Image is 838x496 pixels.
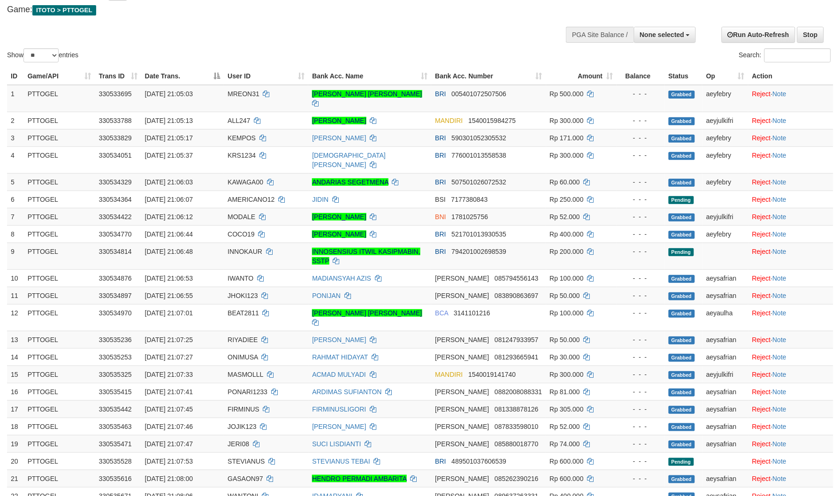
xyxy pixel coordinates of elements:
span: 330535236 [99,336,132,343]
td: 9 [7,243,24,269]
td: · [748,366,833,383]
a: Reject [752,196,771,203]
td: · [748,400,833,418]
a: Reject [752,152,771,159]
td: PTTOGEL [24,348,95,366]
span: BRI [435,152,446,159]
span: BRI [435,90,446,98]
span: 330535415 [99,388,132,396]
th: Op: activate to sort column ascending [702,68,748,85]
span: BNI [435,213,446,221]
a: STEVIANUS TEBAI [312,458,370,465]
td: · [748,331,833,348]
span: Copy 005401072507506 to clipboard [451,90,506,98]
span: Pending [669,248,694,256]
div: - - - [620,352,661,362]
a: HENDRO PERMADI AMBARITA [312,475,406,482]
td: 8 [7,225,24,243]
td: PTTOGEL [24,85,95,112]
span: [DATE] 21:05:03 [145,90,193,98]
span: ONIMUSA [228,353,258,361]
div: - - - [620,177,661,187]
a: ARDIMAS SUFIANTON [312,388,381,396]
input: Search: [764,48,831,62]
span: Rp 171.000 [550,134,584,142]
button: None selected [634,27,696,43]
span: RIYADIEE [228,336,258,343]
td: 1 [7,85,24,112]
a: Reject [752,475,771,482]
a: Note [773,475,787,482]
a: Note [773,423,787,430]
td: PTTOGEL [24,173,95,191]
a: [PERSON_NAME] [312,117,366,124]
td: 16 [7,383,24,400]
div: - - - [620,195,661,204]
span: MODALE [228,213,255,221]
a: Note [773,248,787,255]
td: PTTOGEL [24,418,95,435]
span: 330534051 [99,152,132,159]
td: 10 [7,269,24,287]
span: Grabbed [669,292,695,300]
a: Reject [752,440,771,448]
a: Note [773,336,787,343]
a: [PERSON_NAME] [312,423,366,430]
span: Grabbed [669,389,695,397]
span: [DATE] 21:05:37 [145,152,193,159]
a: Note [773,134,787,142]
span: BSI [435,196,446,203]
a: ANDARIAS SEGETMENA [312,178,389,186]
td: · [748,173,833,191]
div: - - - [620,151,661,160]
span: ITOTO > PTTOGEL [32,5,96,15]
td: aeyfebry [702,146,748,173]
span: BRI [435,230,446,238]
span: [DATE] 21:07:33 [145,371,193,378]
td: · [748,269,833,287]
span: Rp 30.000 [550,353,580,361]
td: · [748,383,833,400]
td: · [748,243,833,269]
td: aeyfebry [702,129,748,146]
a: Note [773,353,787,361]
span: [PERSON_NAME] [435,388,489,396]
span: Rp 200.000 [550,248,584,255]
a: Note [773,292,787,299]
div: - - - [620,274,661,283]
div: - - - [620,212,661,221]
div: - - - [620,335,661,344]
span: COCO19 [228,230,255,238]
td: PTTOGEL [24,112,95,129]
span: [DATE] 21:06:48 [145,248,193,255]
div: - - - [620,404,661,414]
td: aeysafrian [702,287,748,304]
span: 330535463 [99,423,132,430]
a: [PERSON_NAME] [312,134,366,142]
th: Trans ID: activate to sort column ascending [95,68,141,85]
a: Note [773,90,787,98]
span: Rp 50.000 [550,292,580,299]
td: · [748,287,833,304]
span: Copy 7177380843 to clipboard [451,196,488,203]
span: Rp 305.000 [550,405,584,413]
div: - - - [620,133,661,143]
span: BRI [435,134,446,142]
span: Grabbed [669,406,695,414]
span: INNOKAUR [228,248,262,255]
td: 4 [7,146,24,173]
span: Copy 081293665941 to clipboard [495,353,538,361]
a: Reject [752,405,771,413]
span: JOJIK123 [228,423,256,430]
a: [PERSON_NAME] [312,213,366,221]
a: PONIJAN [312,292,341,299]
td: PTTOGEL [24,225,95,243]
td: PTTOGEL [24,400,95,418]
td: PTTOGEL [24,383,95,400]
span: Copy 1781025756 to clipboard [451,213,488,221]
a: Note [773,309,787,317]
a: Note [773,230,787,238]
a: FIRMINUSLIGORI [312,405,366,413]
span: KAWAGA00 [228,178,263,186]
span: Grabbed [669,179,695,187]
